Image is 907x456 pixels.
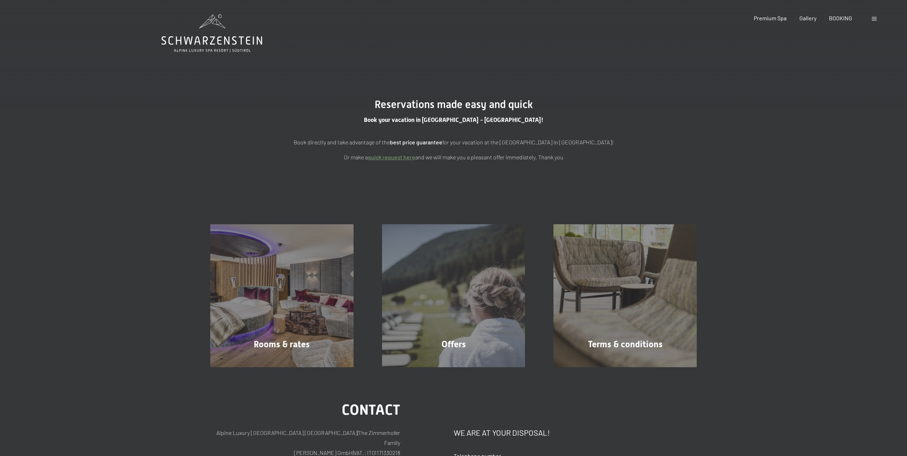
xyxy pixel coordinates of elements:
a: Online reservations at Hotel Schwarzenstein in Italy Terms & conditions [539,224,711,368]
a: Premium Spa [754,15,787,21]
p: Book directly and take advantage of the for your vacation at the [GEOGRAPHIC_DATA] in [GEOGRAPHIC... [275,138,632,147]
a: Online reservations at Hotel Schwarzenstein in Italy Rooms & rates [196,224,368,368]
p: Or make a and we will make you a pleasant offer immediately. Thank you [275,153,632,162]
a: quick request here [368,154,415,160]
span: Contact [342,401,400,418]
span: Terms & conditions [588,339,663,349]
span: Reservations made easy and quick [375,98,533,111]
span: Offers [442,339,466,349]
a: Gallery [799,15,816,21]
a: BOOKING [829,15,852,21]
span: | [353,449,354,456]
strong: best price guarantee [390,139,442,145]
span: Rooms & rates [254,339,310,349]
span: | [357,429,358,436]
span: We are at your disposal! [454,428,550,437]
a: Online reservations at Hotel Schwarzenstein in Italy Offers [368,224,540,368]
span: Book your vacation in [GEOGRAPHIC_DATA] - [GEOGRAPHIC_DATA]! [364,116,543,123]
